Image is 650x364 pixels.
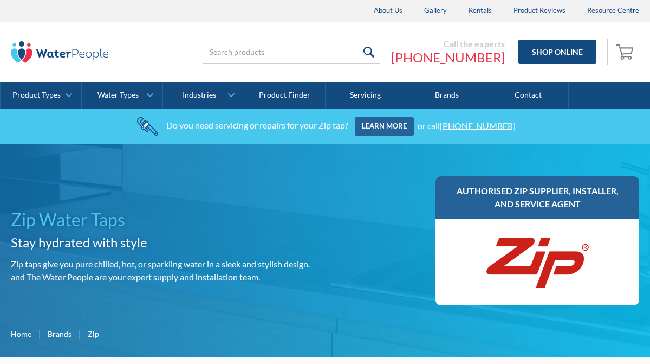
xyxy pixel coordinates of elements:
h1: Zip Water Taps [11,207,321,233]
a: Brands [406,82,487,109]
div: Water Types [97,91,139,100]
input: Search products [203,40,380,64]
img: The Water People [11,41,108,63]
p: Zip taps give you pure chilled, hot, or sparkling water in a sleek and stylish design. and The Wa... [11,258,321,284]
a: Product Types [1,82,81,109]
div: | [77,327,82,340]
a: Servicing [326,82,407,109]
div: or call [418,120,516,130]
div: Call the experts [391,39,505,49]
div: | [37,327,42,340]
a: Contact [487,82,569,109]
a: Learn more [355,117,414,136]
div: Industries [183,91,216,100]
div: Do you need servicing or repairs for your Zip tap? [166,120,348,130]
img: shopping cart [616,43,636,60]
h3: Authorised Zip supplier, installer, and service agent [446,184,628,210]
a: [PHONE_NUMBER] [440,120,516,130]
a: Home [11,328,31,340]
a: Shop Online [518,40,596,64]
a: Industries [163,82,244,109]
a: Brands [48,328,71,340]
a: Water Types [82,82,162,109]
div: Product Types [12,91,61,100]
a: Open empty cart [613,39,639,65]
a: [PHONE_NUMBER] [391,49,505,66]
h2: Stay hydrated with style [11,233,321,252]
div: Zip [88,328,99,340]
a: Product Finder [244,82,326,109]
img: Zip [483,229,591,295]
